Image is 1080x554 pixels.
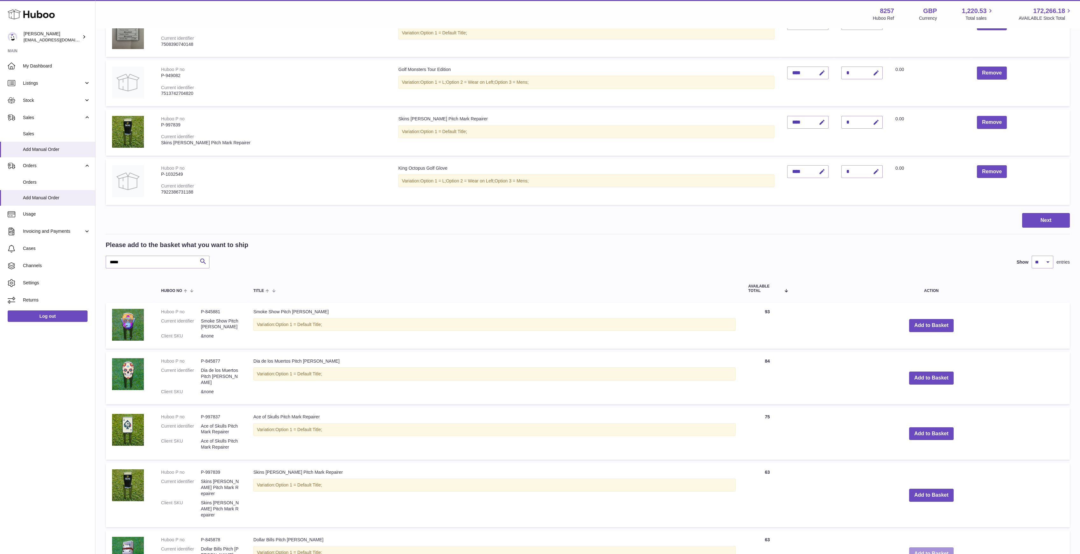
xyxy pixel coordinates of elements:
[112,17,144,49] img: The Menu Ball Marker
[392,60,780,106] td: Golf Monsters Tour Edition
[275,427,322,432] span: Option 1 = Default Title;
[23,115,84,121] span: Sales
[392,11,780,57] td: The Menu Ball Marker
[392,159,780,205] td: King Octopus Golf Glove
[23,263,90,269] span: Channels
[495,178,529,183] span: Option 3 = Mens;
[201,423,241,435] dd: Ace of Skulls Pitch Mark Repairer
[161,309,201,315] dt: Huboo P no
[253,423,736,436] div: Variation:
[161,85,194,90] div: Current identifier
[909,427,954,440] button: Add to Basket
[23,80,84,86] span: Listings
[8,32,17,42] img: don@skinsgolf.com
[201,309,241,315] dd: P-845881
[201,500,241,518] dd: Skins [PERSON_NAME] Pitch Mark Repairer
[161,134,194,139] div: Current identifier
[161,318,201,330] dt: Current identifier
[895,166,904,171] span: 0.00
[23,179,90,185] span: Orders
[919,15,937,21] div: Currency
[253,367,736,380] div: Variation:
[420,178,446,183] span: Option 1 = L;
[1033,7,1065,15] span: 172,266.18
[161,171,385,177] div: P-1032549
[161,537,201,543] dt: Huboo P no
[1017,259,1028,265] label: Show
[201,318,241,330] dd: Smoke Show Pitch [PERSON_NAME]
[161,438,201,450] dt: Client SKU
[977,116,1007,129] button: Remove
[106,241,248,249] h2: Please add to the basket what you want to ship
[161,140,385,146] div: Skins [PERSON_NAME] Pitch Mark Repairer
[112,67,144,98] img: Golf Monsters Tour Edition
[420,129,467,134] span: Option 1 = Default Title;
[161,500,201,518] dt: Client SKU
[161,358,201,364] dt: Huboo P no
[392,110,780,156] td: Skins [PERSON_NAME] Pitch Mark Repairer
[23,97,84,103] span: Stock
[24,37,94,42] span: [EMAIL_ADDRESS][DOMAIN_NAME]
[420,30,467,35] span: Option 1 = Default Title;
[161,41,385,47] div: 7508390740148
[201,389,241,395] dd: &none
[742,352,793,404] td: 84
[112,309,144,341] img: Smoke Show Pitch Mark Repairer
[446,178,495,183] span: Option 2 = Wear on Left;
[253,318,736,331] div: Variation:
[23,297,90,303] span: Returns
[965,15,994,21] span: Total sales
[420,80,446,85] span: Option 1 = L;
[23,163,84,169] span: Orders
[275,371,322,376] span: Option 1 = Default Title;
[23,131,90,137] span: Sales
[161,73,385,79] div: P-949082
[161,189,385,195] div: 7922386731188
[962,7,994,21] a: 1,220.53 Total sales
[161,479,201,497] dt: Current identifier
[201,537,241,543] dd: P-845878
[23,195,90,201] span: Add Manual Order
[253,289,264,293] span: Title
[247,352,742,404] td: Dia de los Muertos Pitch [PERSON_NAME]
[161,423,201,435] dt: Current identifier
[398,125,774,138] div: Variation:
[495,80,529,85] span: Option 3 = Mens;
[909,319,954,332] button: Add to Basket
[748,284,781,293] span: AVAILABLE Total
[23,280,90,286] span: Settings
[161,414,201,420] dt: Huboo P no
[247,302,742,349] td: Smoke Show Pitch [PERSON_NAME]
[1019,15,1072,21] span: AVAILABLE Stock Total
[977,165,1007,178] button: Remove
[161,183,194,188] div: Current identifier
[398,76,774,89] div: Variation:
[201,414,241,420] dd: P-997837
[201,358,241,364] dd: P-845877
[895,116,904,121] span: 0.00
[909,372,954,385] button: Add to Basket
[201,469,241,475] dd: P-997839
[962,7,987,15] span: 1,220.53
[873,15,894,21] div: Huboo Ref
[793,278,1070,299] th: Action
[161,67,185,72] div: Huboo P no
[161,122,385,128] div: P-997839
[161,469,201,475] dt: Huboo P no
[23,245,90,252] span: Cases
[1019,7,1072,21] a: 172,266.18 AVAILABLE Stock Total
[923,7,937,15] strong: GBP
[161,289,182,293] span: Huboo no
[112,358,144,390] img: Dia de los Muertos Pitch Mark Repairer
[161,367,201,386] dt: Current identifier
[112,165,144,197] img: King Octopus Golf Glove
[742,463,793,527] td: 63
[112,116,144,148] img: Skins Stout Pitch Mark Repairer
[161,333,201,339] dt: Client SKU
[1022,213,1070,228] button: Next
[112,414,144,446] img: Ace of Skulls Pitch Mark Repairer
[161,166,185,171] div: Huboo P no
[398,174,774,188] div: Variation:
[161,116,185,121] div: Huboo P no
[742,408,793,460] td: 75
